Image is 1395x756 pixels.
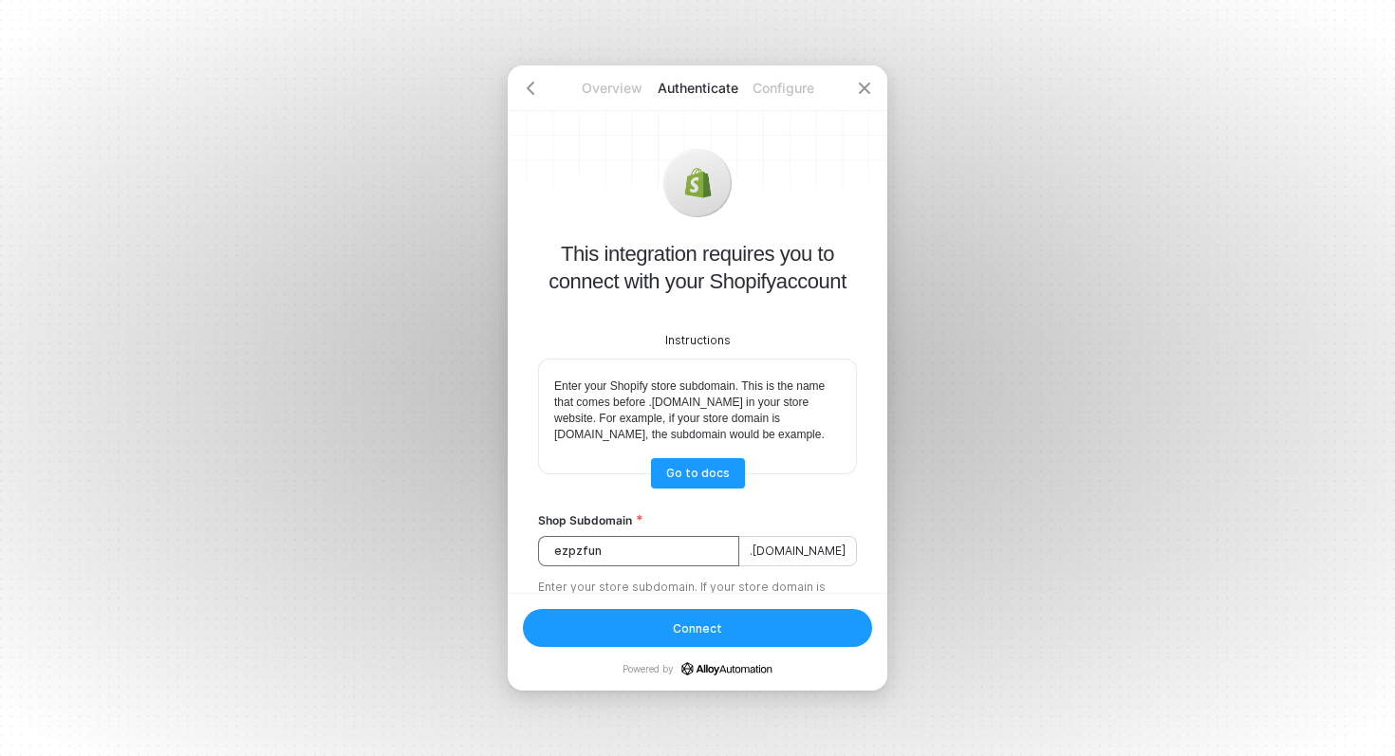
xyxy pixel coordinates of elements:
[666,466,730,480] div: Go to docs
[623,662,772,675] p: Powered by
[740,79,826,98] p: Configure
[857,81,872,96] span: icon-close
[538,536,739,566] input: Shop Subdomain
[682,168,713,198] img: icon
[673,620,722,636] div: Connect
[538,512,857,528] label: Shop Subdomain
[681,662,772,675] a: icon-success
[655,79,740,98] p: Authenticate
[651,458,745,489] a: Go to docs
[569,79,655,98] p: Overview
[538,580,857,612] div: Enter your store subdomain. If your store domain is [DOMAIN_NAME], the subdomain would be example.
[523,81,538,96] span: icon-arrow-left
[739,536,857,566] span: .[DOMAIN_NAME]
[538,333,857,349] div: Instructions
[554,378,841,443] p: Enter your Shopify store subdomain. This is the name that comes before .[DOMAIN_NAME] in your sto...
[538,240,857,295] p: This integration requires you to connect with your Shopify account
[523,609,872,647] button: Connect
